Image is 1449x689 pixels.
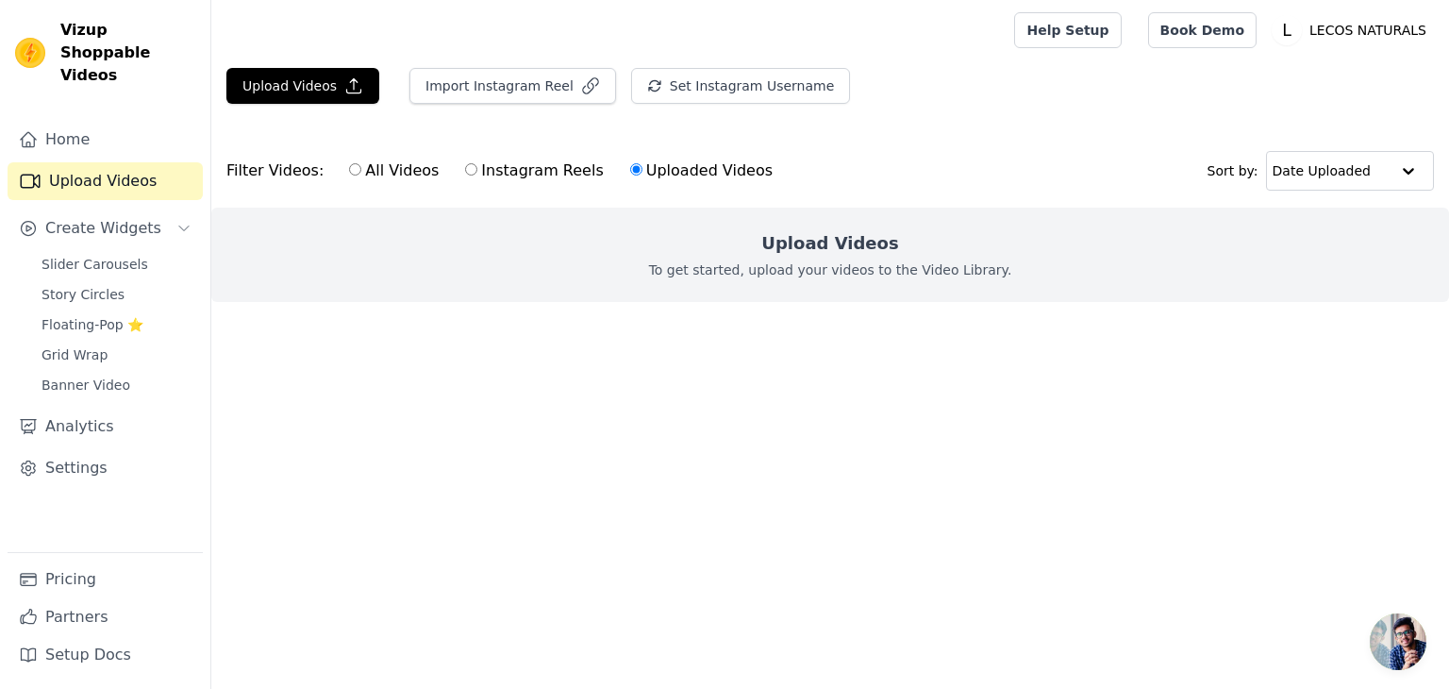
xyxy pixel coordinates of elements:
[8,636,203,674] a: Setup Docs
[8,121,203,159] a: Home
[45,217,161,240] span: Create Widgets
[631,68,850,104] button: Set Instagram Username
[465,163,477,176] input: Instagram Reels
[226,68,379,104] button: Upload Videos
[42,376,130,395] span: Banner Video
[630,163,642,176] input: Uploaded Videos
[761,230,898,257] h2: Upload Videos
[8,162,203,200] a: Upload Videos
[464,159,604,183] label: Instagram Reels
[8,449,203,487] a: Settings
[30,281,203,308] a: Story Circles
[348,159,440,183] label: All Videos
[649,260,1012,279] p: To get started, upload your videos to the Video Library.
[42,345,108,364] span: Grid Wrap
[8,210,203,247] button: Create Widgets
[1282,21,1291,40] text: L
[8,598,203,636] a: Partners
[1148,12,1257,48] a: Book Demo
[30,251,203,277] a: Slider Carousels
[1014,12,1121,48] a: Help Setup
[1207,151,1435,191] div: Sort by:
[1370,613,1426,670] div: Open chat
[8,408,203,445] a: Analytics
[1302,13,1434,47] p: LECOS NATURALS
[8,561,203,598] a: Pricing
[349,163,361,176] input: All Videos
[60,19,195,87] span: Vizup Shoppable Videos
[30,311,203,338] a: Floating-Pop ⭐
[15,38,45,68] img: Vizup
[42,315,143,334] span: Floating-Pop ⭐
[226,149,783,193] div: Filter Videos:
[42,285,125,304] span: Story Circles
[629,159,774,183] label: Uploaded Videos
[30,372,203,398] a: Banner Video
[409,68,616,104] button: Import Instagram Reel
[30,342,203,368] a: Grid Wrap
[1272,13,1434,47] button: L LECOS NATURALS
[42,255,148,274] span: Slider Carousels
